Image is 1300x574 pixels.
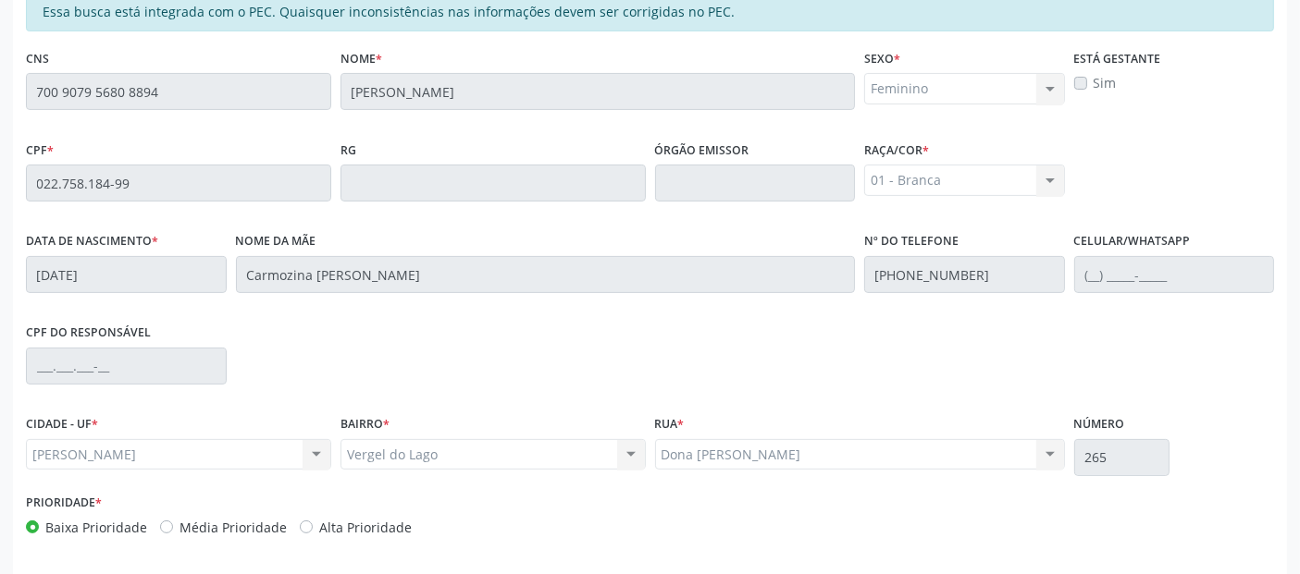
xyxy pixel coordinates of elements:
label: CPF do responsável [26,319,151,348]
label: Raça/cor [864,136,929,165]
label: Sexo [864,44,900,73]
input: (__) _____-_____ [864,256,1065,293]
label: BAIRRO [340,410,390,439]
label: Sim [1094,73,1117,92]
input: __/__/____ [26,256,227,293]
input: ___.___.___-__ [26,348,227,385]
label: Média Prioridade [180,518,287,537]
label: Número [1074,410,1125,439]
label: CIDADE - UF [26,410,98,439]
label: Rua [655,410,685,439]
label: Data de nascimento [26,227,158,256]
input: (__) _____-_____ [1074,256,1275,293]
label: Baixa Prioridade [45,518,147,537]
label: Nome da mãe [236,227,316,256]
label: Está gestante [1074,44,1161,73]
label: Órgão emissor [655,136,749,165]
label: Nº do Telefone [864,227,959,256]
label: Prioridade [26,489,102,518]
label: Nome [340,44,382,73]
label: Alta Prioridade [319,518,412,537]
label: RG [340,136,356,165]
label: CNS [26,44,49,73]
label: Celular/WhatsApp [1074,227,1191,256]
label: CPF [26,136,54,165]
